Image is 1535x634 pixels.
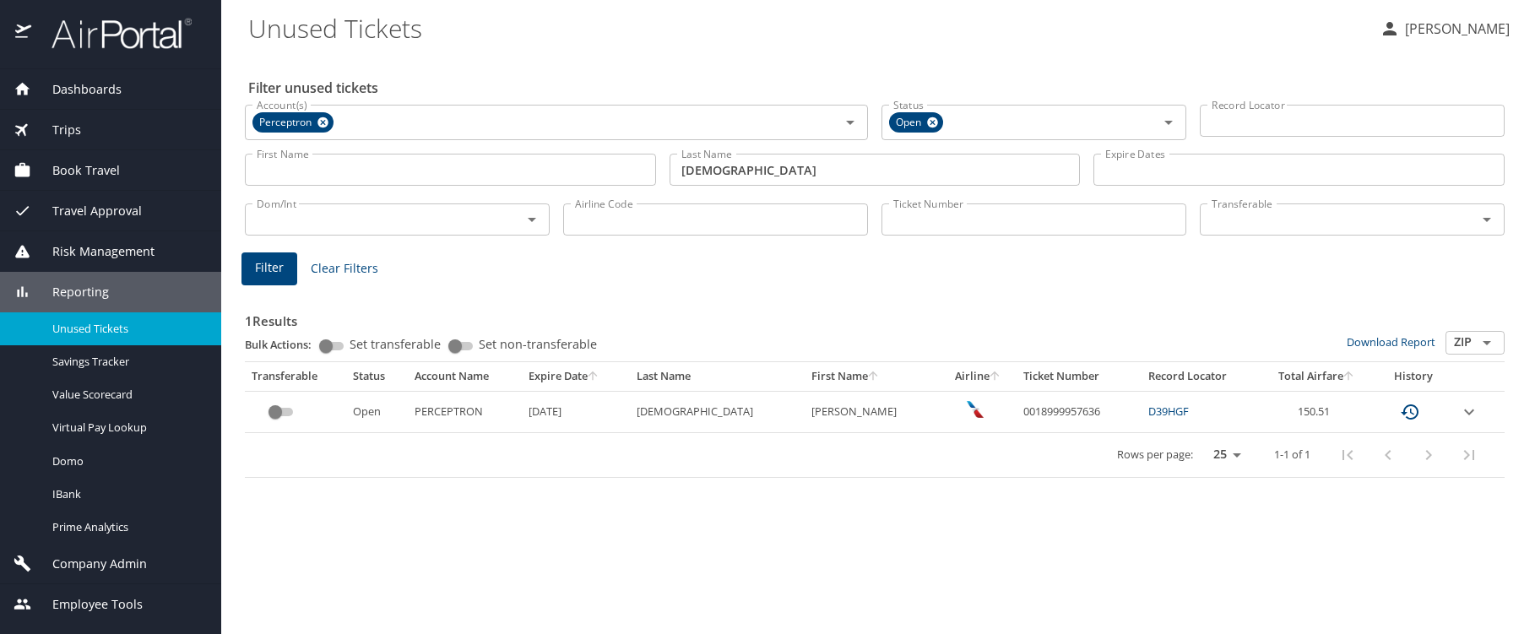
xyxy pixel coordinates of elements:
[868,371,880,382] button: sort
[522,391,630,432] td: [DATE]
[31,595,143,614] span: Employee Tools
[1259,362,1375,391] th: Total Airfare
[15,17,33,50] img: icon-airportal.png
[52,519,201,535] span: Prime Analytics
[252,369,339,384] div: Transferable
[245,362,1505,478] table: custom pagination table
[588,371,599,382] button: sort
[31,161,120,180] span: Book Travel
[304,253,385,284] button: Clear Filters
[52,486,201,502] span: IBank
[967,401,984,418] img: American Airlines
[1148,404,1189,419] a: D39HGF
[52,420,201,436] span: Virtual Pay Lookup
[1400,19,1510,39] p: [PERSON_NAME]
[350,339,441,350] span: Set transferable
[52,354,201,370] span: Savings Tracker
[805,391,940,432] td: [PERSON_NAME]
[346,391,408,432] td: Open
[1475,208,1499,231] button: Open
[31,202,142,220] span: Travel Approval
[889,114,931,132] span: Open
[889,112,943,133] div: Open
[1142,362,1260,391] th: Record Locator
[52,387,201,403] span: Value Scorecard
[1259,391,1375,432] td: 150.51
[31,121,81,139] span: Trips
[248,2,1366,54] h1: Unused Tickets
[33,17,192,50] img: airportal-logo.png
[990,371,1001,382] button: sort
[1459,402,1479,422] button: expand row
[520,208,544,231] button: Open
[346,362,408,391] th: Status
[1017,391,1141,432] td: 0018999957636
[940,362,1017,391] th: Airline
[31,283,109,301] span: Reporting
[241,252,297,285] button: Filter
[1475,331,1499,355] button: Open
[630,362,805,391] th: Last Name
[52,453,201,469] span: Domo
[245,337,325,352] p: Bulk Actions:
[630,391,805,432] td: [DEMOGRAPHIC_DATA]
[1200,442,1247,468] select: rows per page
[31,555,147,573] span: Company Admin
[1347,334,1435,350] a: Download Report
[408,362,521,391] th: Account Name
[52,321,201,337] span: Unused Tickets
[31,80,122,99] span: Dashboards
[311,258,378,279] span: Clear Filters
[245,301,1505,331] h3: 1 Results
[408,391,521,432] td: PERCEPTRON
[255,257,284,279] span: Filter
[1343,371,1355,382] button: sort
[1375,362,1452,391] th: History
[252,114,322,132] span: Perceptron
[252,112,334,133] div: Perceptron
[838,111,862,134] button: Open
[31,242,155,261] span: Risk Management
[248,74,1508,101] h2: Filter unused tickets
[522,362,630,391] th: Expire Date
[1157,111,1180,134] button: Open
[1017,362,1141,391] th: Ticket Number
[805,362,940,391] th: First Name
[1274,449,1310,460] p: 1-1 of 1
[1117,449,1193,460] p: Rows per page:
[1373,14,1516,44] button: [PERSON_NAME]
[479,339,597,350] span: Set non-transferable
